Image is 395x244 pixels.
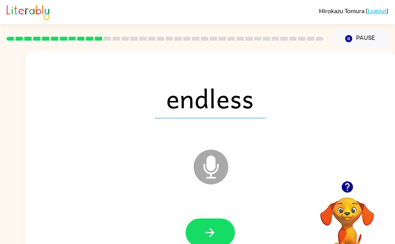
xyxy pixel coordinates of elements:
span: endless [155,78,265,118]
img: Literably [7,3,49,20]
a: Logout [368,7,387,14]
button: Pause [333,30,388,48]
span: Hirokazu Tomura [319,7,366,14]
div: ( ) [319,7,388,14]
